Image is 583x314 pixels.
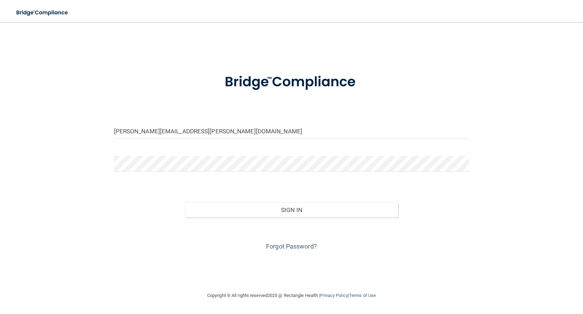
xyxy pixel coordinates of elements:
[10,6,75,20] img: bridge_compliance_login_screen.278c3ca4.svg
[266,243,317,250] a: Forgot Password?
[349,293,376,298] a: Terms of Use
[185,202,398,218] button: Sign In
[210,64,373,100] img: bridge_compliance_login_screen.278c3ca4.svg
[114,123,469,139] input: Email
[320,293,348,298] a: Privacy Policy
[164,284,419,307] div: Copyright © All rights reserved 2025 @ Rectangle Health | |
